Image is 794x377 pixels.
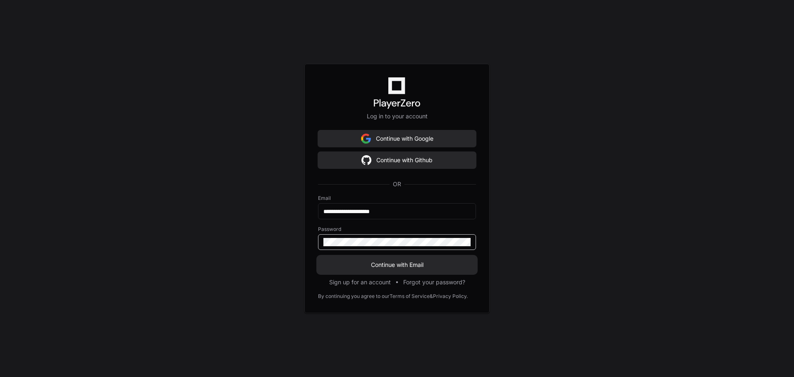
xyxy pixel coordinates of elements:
[433,293,468,300] a: Privacy Policy.
[430,293,433,300] div: &
[318,152,476,168] button: Continue with Github
[361,152,371,168] img: Sign in with google
[318,293,390,300] div: By continuing you agree to our
[318,130,476,147] button: Continue with Google
[403,278,465,286] button: Forgot your password?
[318,112,476,120] p: Log in to your account
[361,130,371,147] img: Sign in with google
[318,195,476,202] label: Email
[318,257,476,273] button: Continue with Email
[318,261,476,269] span: Continue with Email
[318,226,476,233] label: Password
[390,180,404,188] span: OR
[390,293,430,300] a: Terms of Service
[329,278,391,286] button: Sign up for an account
